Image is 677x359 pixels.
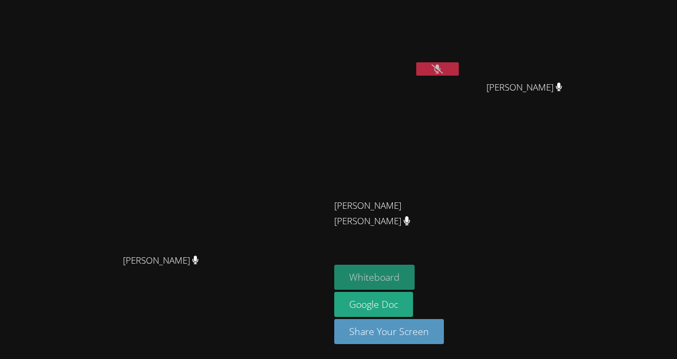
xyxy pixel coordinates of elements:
span: [PERSON_NAME] [486,80,563,95]
span: [PERSON_NAME] [123,253,199,268]
span: [PERSON_NAME] [PERSON_NAME] [334,198,452,229]
a: Google Doc [334,292,413,317]
button: Whiteboard [334,265,415,290]
button: Share Your Screen [334,319,444,344]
